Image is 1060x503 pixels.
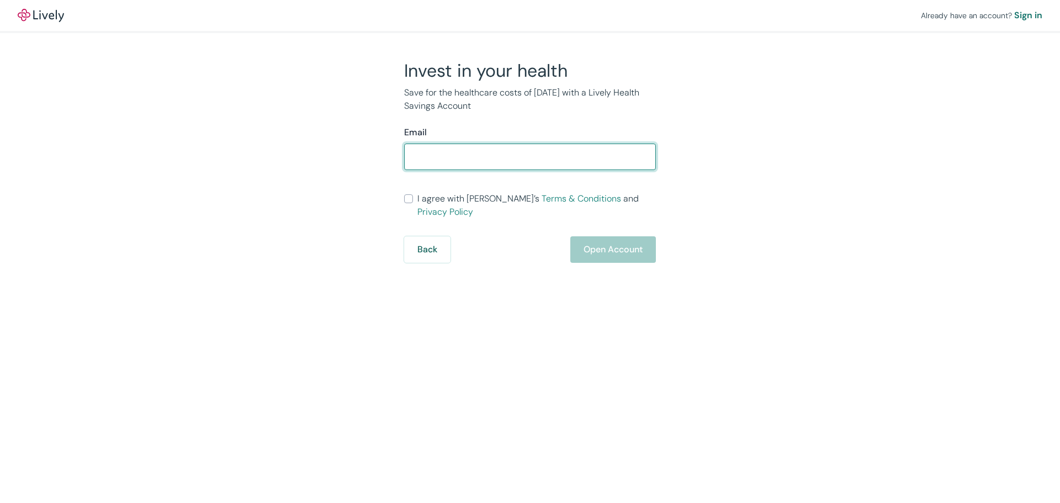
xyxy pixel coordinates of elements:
a: LivelyLively [18,9,64,22]
p: Save for the healthcare costs of [DATE] with a Lively Health Savings Account [404,86,656,113]
a: Terms & Conditions [542,193,621,204]
span: I agree with [PERSON_NAME]’s and [417,192,656,219]
a: Privacy Policy [417,206,473,218]
a: Sign in [1014,9,1042,22]
button: Back [404,236,451,263]
label: Email [404,126,427,139]
div: Already have an account? [921,9,1042,22]
img: Lively [18,9,64,22]
h2: Invest in your health [404,60,656,82]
